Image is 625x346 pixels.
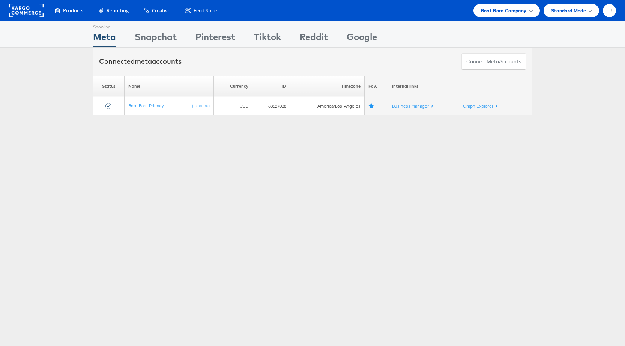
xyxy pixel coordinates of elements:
[481,7,527,15] span: Boot Barn Company
[463,103,497,109] a: Graph Explorer
[93,76,125,97] th: Status
[487,58,499,65] span: meta
[194,7,217,14] span: Feed Suite
[347,30,377,47] div: Google
[252,76,290,97] th: ID
[128,103,164,108] a: Boot Barn Primary
[135,30,177,47] div: Snapchat
[107,7,129,14] span: Reporting
[125,76,214,97] th: Name
[63,7,83,14] span: Products
[135,57,152,66] span: meta
[93,21,116,30] div: Showing
[195,30,235,47] div: Pinterest
[93,30,116,47] div: Meta
[252,97,290,115] td: 68627388
[99,57,182,66] div: Connected accounts
[392,103,433,109] a: Business Manager
[461,53,526,70] button: ConnectmetaAccounts
[214,97,252,115] td: USD
[152,7,170,14] span: Creative
[290,76,365,97] th: Timezone
[551,7,586,15] span: Standard Mode
[300,30,328,47] div: Reddit
[214,76,252,97] th: Currency
[290,97,365,115] td: America/Los_Angeles
[192,103,210,109] a: (rename)
[607,8,612,13] span: TJ
[254,30,281,47] div: Tiktok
